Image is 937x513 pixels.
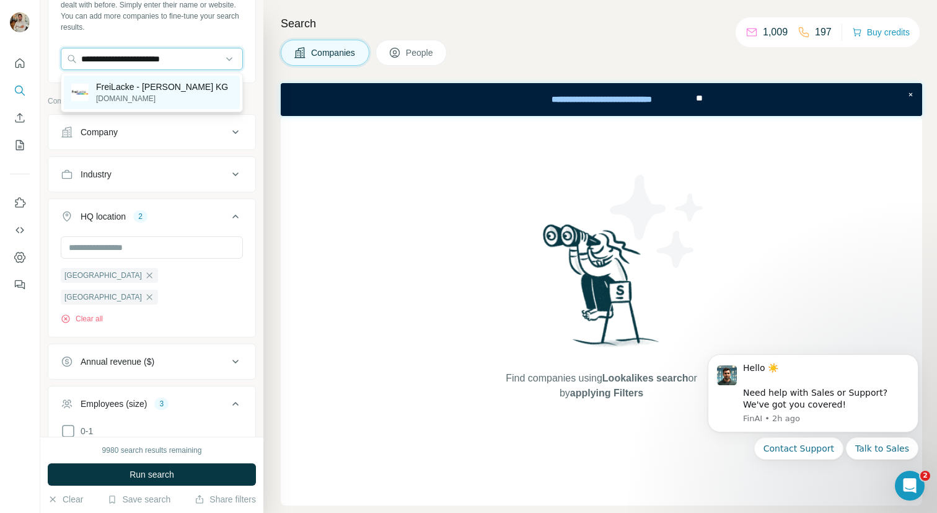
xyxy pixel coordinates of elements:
button: Quick start [10,52,30,74]
div: Annual revenue ($) [81,355,154,368]
button: Employees (size)3 [48,389,255,424]
iframe: Intercom notifications message [689,339,937,507]
button: Enrich CSV [10,107,30,129]
div: 3 [154,398,169,409]
button: Annual revenue ($) [48,347,255,377]
span: Run search [130,468,174,481]
img: FreiLacke - Emil Frei KG [71,84,89,101]
button: My lists [10,134,30,156]
img: Avatar [10,12,30,32]
h4: Search [281,15,922,32]
button: Use Surfe on LinkedIn [10,192,30,214]
p: FreiLacke - [PERSON_NAME] KG [96,81,228,93]
img: Surfe Illustration - Stars [602,166,713,277]
span: People [406,47,434,59]
span: [GEOGRAPHIC_DATA] [64,292,142,303]
button: Industry [48,159,255,189]
button: Company [48,117,255,147]
p: 1,009 [763,25,788,40]
button: Buy credits [852,24,910,41]
button: Share filters [195,493,256,506]
div: Employees (size) [81,398,147,410]
button: Clear all [61,313,103,324]
div: HQ location [81,210,126,223]
button: Save search [107,493,170,506]
button: Run search [48,463,256,486]
span: Companies [311,47,356,59]
iframe: Intercom live chat [895,471,925,501]
span: applying Filters [570,388,643,398]
span: 2 [920,471,930,481]
p: [DOMAIN_NAME] [96,93,228,104]
div: Company [81,126,118,138]
span: 0-1 [76,425,93,437]
button: Feedback [10,274,30,296]
span: [GEOGRAPHIC_DATA] [64,270,142,281]
div: 9980 search results remaining [102,445,202,456]
button: Search [10,79,30,102]
iframe: Banner [281,83,922,116]
span: Find companies using or by [502,371,700,401]
button: HQ location2 [48,202,255,236]
span: Lookalikes search [602,373,688,383]
button: Clear [48,493,83,506]
div: 2 [133,211,147,222]
button: Dashboard [10,246,30,269]
button: Use Surfe API [10,219,30,241]
img: Surfe Illustration - Woman searching with binoculars [537,221,666,359]
div: Industry [81,168,112,181]
p: 197 [815,25,832,40]
p: Company information [48,96,256,107]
